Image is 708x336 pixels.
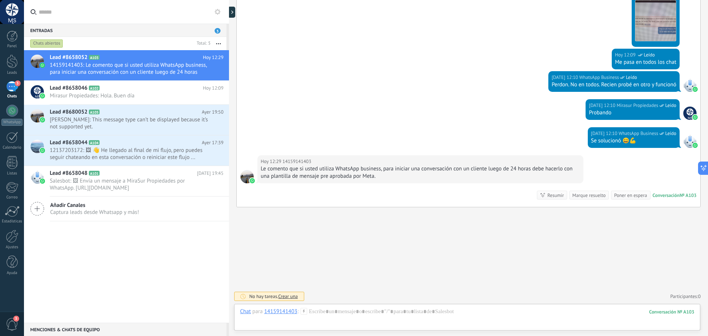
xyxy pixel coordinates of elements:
[547,192,564,199] div: Resumir
[89,110,100,114] span: A105
[683,135,697,148] span: WhatsApp Business
[1,44,23,49] div: Panel
[40,63,45,68] img: waba.svg
[194,40,211,47] div: Total: 5
[50,209,139,216] span: Captura leads desde Whatsapp y más!
[1,219,23,224] div: Estadísticas
[30,39,63,48] div: Chats abiertos
[591,137,676,145] div: Se solucionó 😄💪
[89,171,100,176] span: A101
[649,309,694,315] div: 103
[24,24,226,37] div: Entradas
[202,139,223,146] span: Ayer 17:39
[615,59,676,66] div: Me pasa en todos los chat
[683,79,697,92] span: WhatsApp Business
[50,202,139,209] span: Añadir Canales
[591,130,619,137] div: [DATE] 12:10
[618,130,658,137] span: WhatsApp Business
[282,158,311,165] span: 14159141403
[589,102,617,109] div: [DATE] 12:10
[50,84,87,92] span: Lead #8658046
[89,140,100,145] span: A104
[252,308,263,315] span: para
[40,93,45,98] img: waba.svg
[15,80,21,86] span: 3
[50,108,87,116] span: Lead #8680052
[24,105,229,135] a: Lead #8680052 A105 Ayer 19:50 [PERSON_NAME]: This message type can’t be displayed because it’s no...
[670,293,701,299] a: Participantes:0
[264,308,297,315] div: 14159141403
[1,195,23,200] div: Correo
[50,116,209,130] span: [PERSON_NAME]: This message type can’t be displayed because it’s not supported yet.
[698,293,701,299] span: 0
[197,170,223,177] span: [DATE] 19:45
[50,170,87,177] span: Lead #8658048
[665,130,676,137] span: Leído
[1,145,23,150] div: Calendario
[635,0,676,41] img: f95e28c8-b7d9-4bda-b64c-a3be87b58092
[89,55,100,60] span: A103
[693,87,698,92] img: waba.svg
[240,170,254,183] span: 14159141403
[211,37,226,50] button: Más
[40,179,45,184] img: waba.svg
[1,271,23,276] div: Ayuda
[13,316,19,322] span: 3
[1,245,23,250] div: Ajustes
[250,178,255,183] img: waba.svg
[89,86,100,90] span: A102
[1,119,22,126] div: WhatsApp
[50,147,209,161] span: 12137203172: 🖼 👋 He llegado al final de mi flujo, pero puedes seguir chateando en esta conversaci...
[50,62,209,76] span: 14159141403: Le comento que si usted utiliza WhatsApp business, para iniciar una conversación con...
[297,308,298,315] span: :
[1,70,23,75] div: Leads
[202,108,223,116] span: Ayer 19:50
[693,115,698,120] img: waba.svg
[552,74,579,81] div: [DATE] 12:10
[572,192,605,199] div: Marque resuelto
[278,293,298,299] span: Crear una
[615,51,637,59] div: Hoy 12:09
[261,165,580,180] div: Le comento que si usted utiliza WhatsApp business, para iniciar una conversación con un cliente l...
[665,102,676,109] span: Leído
[50,177,209,191] span: Salesbot: 🖼 Envía un mensaje a MiraSur Propiedades por WhatsApp. [URL][DOMAIN_NAME]
[40,148,45,153] img: waba.svg
[552,81,676,89] div: Perdon. No en todos. Recien probé en otro y funcionó
[579,74,619,81] span: WhatsApp Business
[617,102,658,109] span: Mirasur Propiedades (Oficina de Venta)
[614,192,647,199] div: Poner en espera
[693,143,698,148] img: waba.svg
[644,51,655,59] span: Leído
[203,84,223,92] span: Hoy 12:09
[203,54,223,61] span: Hoy 12:29
[261,158,282,165] div: Hoy 12:29
[50,54,87,61] span: Lead #8658052
[215,28,221,34] span: 3
[683,107,697,120] span: Mirasur Propiedades
[653,192,680,198] div: Conversación
[40,117,45,122] img: waba.svg
[1,171,23,176] div: Listas
[24,166,229,196] a: Lead #8658048 A101 [DATE] 19:45 Salesbot: 🖼 Envía un mensaje a MiraSur Propiedades por WhatsApp. ...
[228,7,235,18] div: Mostrar
[50,92,209,99] span: Mirasur Propiedades: Hola. Buen día
[589,109,676,117] div: Probando
[24,323,226,336] div: Menciones & Chats de equipo
[626,74,637,81] span: Leído
[24,135,229,166] a: Lead #8658044 A104 Ayer 17:39 12137203172: 🖼 👋 He llegado al final de mi flujo, pero puedes segui...
[50,139,87,146] span: Lead #8658044
[249,293,298,299] div: No hay tareas.
[680,192,697,198] div: № A103
[1,94,23,99] div: Chats
[24,81,229,104] a: Lead #8658046 A102 Hoy 12:09 Mirasur Propiedades: Hola. Buen día
[24,50,229,80] a: Lead #8658052 A103 Hoy 12:29 14159141403: Le comento que si usted utiliza WhatsApp business, para...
